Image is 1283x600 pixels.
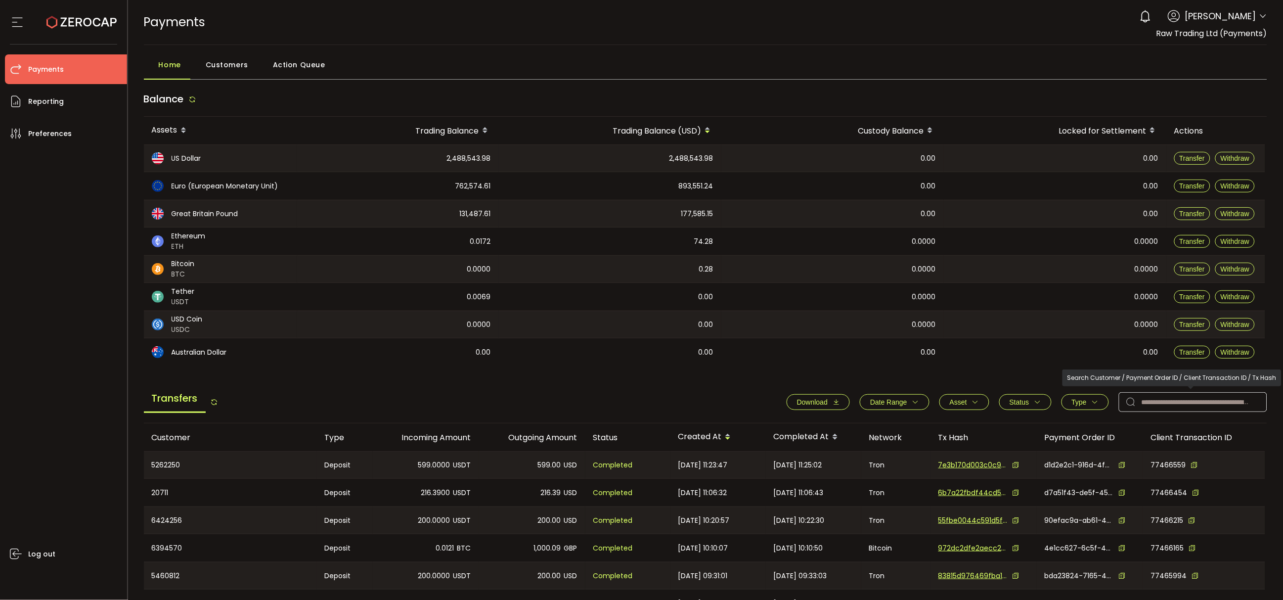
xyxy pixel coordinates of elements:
[1156,28,1267,39] span: Raw Trading Ltd (Payments)
[1062,394,1109,410] button: Type
[593,543,633,554] span: Completed
[297,122,499,139] div: Trading Balance
[1045,515,1114,526] span: 90efac9a-ab61-4b0b-833e-1f1bbed0b369
[172,269,195,279] span: BTC
[1135,236,1158,247] span: 0.0000
[1174,235,1211,248] button: Transfer
[418,515,450,526] span: 200.0000
[1180,321,1205,328] span: Transfer
[678,543,728,554] span: [DATE] 10:10:07
[317,507,373,534] div: Deposit
[774,487,824,499] span: [DATE] 11:06:43
[467,319,491,330] span: 0.0000
[1135,319,1158,330] span: 0.0000
[861,479,930,507] div: Tron
[499,122,721,139] div: Trading Balance (USD)
[421,487,450,499] span: 216.3900
[172,259,195,269] span: Bitcoin
[774,515,825,526] span: [DATE] 10:22:30
[1151,515,1184,526] span: 77466215
[1221,293,1249,301] span: Withdraw
[373,432,479,443] div: Incoming Amount
[678,487,727,499] span: [DATE] 11:06:32
[585,432,670,443] div: Status
[721,122,944,139] div: Custody Balance
[950,398,967,406] span: Asset
[172,297,195,307] span: USDT
[159,55,181,75] span: Home
[28,547,55,561] span: Log out
[144,92,184,106] span: Balance
[1174,290,1211,303] button: Transfer
[1144,181,1158,192] span: 0.00
[1180,154,1205,162] span: Transfer
[476,347,491,358] span: 0.00
[172,286,195,297] span: Tether
[870,398,907,406] span: Date Range
[912,291,936,303] span: 0.0000
[1221,348,1249,356] span: Withdraw
[453,515,471,526] span: USDT
[152,263,164,275] img: btc_portfolio.svg
[1221,210,1249,218] span: Withdraw
[1174,263,1211,276] button: Transfer
[470,236,491,247] span: 0.0172
[1166,125,1265,137] div: Actions
[860,394,929,410] button: Date Range
[152,208,164,220] img: gbp_portfolio.svg
[699,319,713,330] span: 0.00
[912,319,936,330] span: 0.0000
[1045,571,1114,581] span: bda23824-7165-4b24-84b8-45bfdc5da934
[774,543,823,554] span: [DATE] 10:10:50
[1135,264,1158,275] span: 0.0000
[670,429,766,446] div: Created At
[1143,432,1265,443] div: Client Transaction ID
[938,543,1008,554] span: 972dc2dfe2aecc2776214805e9ecc3f45c68d75df5354b9d1eb5f97a32d0ae69
[447,153,491,164] span: 2,488,543.98
[152,152,164,164] img: usd_portfolio.svg
[1180,182,1205,190] span: Transfer
[564,460,577,471] span: USD
[921,181,936,192] span: 0.00
[418,570,450,582] span: 200.0000
[1215,235,1255,248] button: Withdraw
[541,487,561,499] span: 216.39
[1180,210,1205,218] span: Transfer
[678,460,728,471] span: [DATE] 11:23:47
[1151,488,1188,498] span: 77466454
[479,432,585,443] div: Outgoing Amount
[28,127,72,141] span: Preferences
[774,460,822,471] span: [DATE] 11:25:02
[144,452,317,478] div: 5262250
[273,55,325,75] span: Action Queue
[944,122,1166,139] div: Locked for Settlement
[144,479,317,507] div: 20711
[564,487,577,499] span: USD
[1045,488,1114,498] span: d7a51f43-de5f-4559-8f3d-acfbe7d09592
[1180,265,1205,273] span: Transfer
[699,347,713,358] span: 0.00
[152,180,164,192] img: eur_portfolio.svg
[921,347,936,358] span: 0.00
[1215,346,1255,359] button: Withdraw
[938,515,1008,526] span: 55fbe0044c591d5f8993df9defc594d02dc317049f4ed36a9c2358407b82b2e1
[1180,348,1205,356] span: Transfer
[1144,347,1158,358] span: 0.00
[172,209,238,219] span: Great Britain Pound
[1072,398,1087,406] span: Type
[593,460,633,471] span: Completed
[681,208,713,220] span: 177,585.15
[1215,207,1255,220] button: Withdraw
[938,488,1008,498] span: 6b7a22fbdf44cd590088df20a324837cb8a95472d5634c0d867bcae45fa7fade
[1185,9,1256,23] span: [PERSON_NAME]
[1215,180,1255,192] button: Withdraw
[1174,152,1211,165] button: Transfer
[1151,571,1187,581] span: 77465994
[1234,553,1283,600] div: Chat Widget
[172,314,203,324] span: USD Coin
[457,543,471,554] span: BTC
[679,181,713,192] span: 893,551.24
[1215,263,1255,276] button: Withdraw
[1144,153,1158,164] span: 0.00
[534,543,561,554] span: 1,000.09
